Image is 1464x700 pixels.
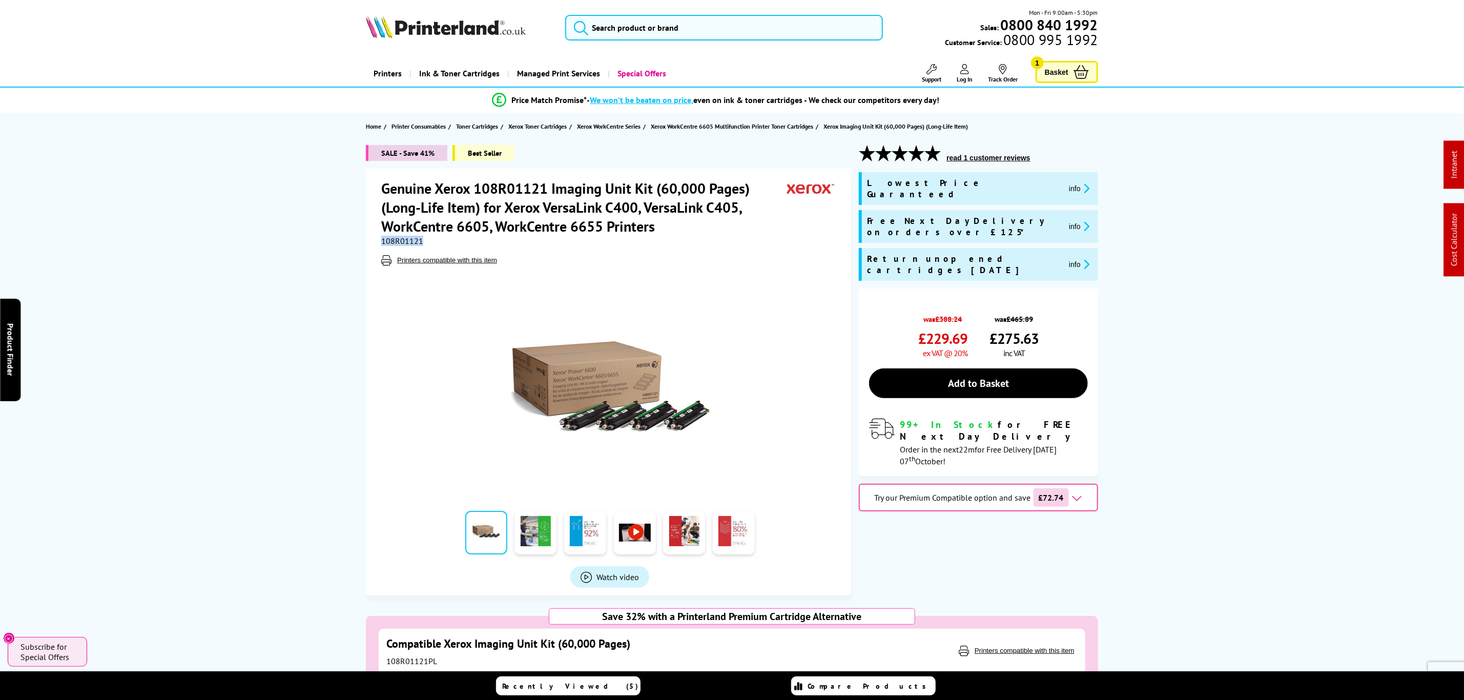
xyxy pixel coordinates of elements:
[509,286,710,487] img: Xerox 108R01121 Imaging Unit Kit (60,000 Pages) (Long-Life Item)
[989,309,1039,324] span: was
[867,215,1061,238] span: Free Next Day Delivery on orders over £125*
[909,454,915,463] sup: th
[936,314,962,324] strike: £388.24
[808,682,932,691] span: Compare Products
[20,642,77,662] span: Subscribe for Special Offers
[391,121,448,132] a: Printer Consumables
[823,121,971,132] a: Xerox Imaging Unit Kit (60,000 Pages) (Long-Life Item)
[496,676,641,695] a: Recently Viewed (5)
[981,23,999,32] span: Sales:
[366,15,526,38] img: Printerland Logo
[3,632,15,644] button: Close
[409,60,507,87] a: Ink & Toner Cartridges
[651,121,816,132] a: Xerox WorkCentre 6605 Multifunction Printer Toner Cartridges
[511,95,587,105] span: Price Match Promise*
[867,177,1061,200] span: Lowest Price Guaranteed
[327,91,1105,109] li: modal_Promise
[366,121,381,132] span: Home
[1066,220,1093,232] button: promo-description
[943,153,1033,162] button: read 1 customer reviews
[900,419,1087,442] div: for FREE Next Day Delivery
[508,121,569,132] a: Xerox Toner Cartridges
[507,60,608,87] a: Managed Print Services
[456,121,501,132] a: Toner Cartridges
[922,75,941,83] span: Support
[1036,61,1098,83] a: Basket 1
[587,95,939,105] div: - even on ink & toner cartridges - We check our competitors every day!
[366,15,552,40] a: Printerland Logo
[988,64,1018,83] a: Track Order
[381,179,787,236] h1: Genuine Xerox 108R01121 Imaging Unit Kit (60,000 Pages) (Long-Life Item) for Xerox VersaLink C400...
[922,64,941,83] a: Support
[419,60,500,87] span: Ink & Toner Cartridges
[923,348,967,358] span: ex VAT @ 20%
[608,60,674,87] a: Special Offers
[957,64,973,83] a: Log In
[386,656,870,666] div: 108R01121PL
[391,121,446,132] span: Printer Consumables
[1029,8,1098,17] span: Mon - Fri 9:00am - 5:30pm
[957,75,973,83] span: Log In
[1066,258,1093,270] button: promo-description
[999,20,1098,30] a: 0800 840 1992
[366,145,447,161] span: SALE - Save 41%
[503,682,639,691] span: Recently Viewed (5)
[366,60,409,87] a: Printers
[381,236,423,246] span: 108R01121
[989,329,1039,348] span: £275.63
[590,95,693,105] span: We won’t be beaten on price,
[1003,348,1025,358] span: inc VAT
[565,15,882,40] input: Search product or brand
[366,121,384,132] a: Home
[787,179,834,198] img: Xerox
[1449,151,1459,179] a: Intranet
[651,121,813,132] span: Xerox WorkCentre 6605 Multifunction Printer Toner Cartridges
[386,636,630,651] a: Compatible Xerox Imaging Unit Kit (60,000 Pages)
[869,368,1087,398] a: Add to Basket
[394,256,500,264] button: Printers compatible with this item
[5,324,15,377] span: Product Finder
[945,35,1098,47] span: Customer Service:
[1034,488,1069,507] span: £72.74
[972,646,1078,655] button: Printers compatible with this item
[1449,214,1459,266] a: Cost Calculator
[823,121,968,132] span: Xerox Imaging Unit Kit (60,000 Pages) (Long-Life Item)
[1006,314,1033,324] strike: £465.89
[1002,35,1098,45] span: 0800 995 1992
[596,572,639,582] span: Watch video
[577,121,641,132] span: Xerox WorkCentre Series
[1045,65,1068,79] span: Basket
[918,309,967,324] span: was
[1001,15,1098,34] b: 0800 840 1992
[900,444,1057,466] span: Order in the next for Free Delivery [DATE] 07 October!
[867,253,1061,276] span: Return unopened cartridges [DATE]
[549,608,915,625] div: Save 32% with a Printerland Premium Cartridge Alternative
[900,419,998,430] span: 99+ In Stock
[456,121,498,132] span: Toner Cartridges
[1066,182,1093,194] button: promo-description
[791,676,936,695] a: Compare Products
[959,444,975,455] span: 22m
[577,121,643,132] a: Xerox WorkCentre Series
[1031,56,1044,69] span: 1
[869,419,1087,466] div: modal_delivery
[875,492,1031,503] span: Try our Premium Compatible option and save
[918,329,967,348] span: £229.69
[508,121,567,132] span: Xerox Toner Cartridges
[570,566,649,588] a: Product_All_Videos
[452,145,514,161] span: Best Seller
